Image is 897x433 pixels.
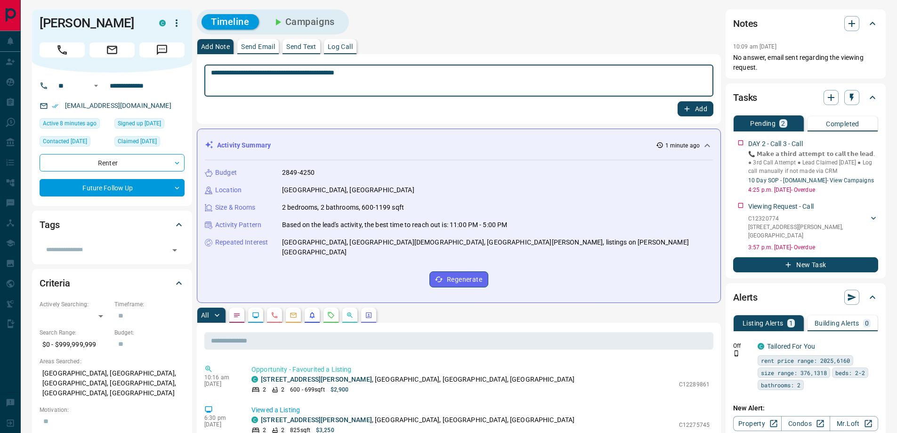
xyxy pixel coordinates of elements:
[261,415,574,425] p: , [GEOGRAPHIC_DATA], [GEOGRAPHIC_DATA], [GEOGRAPHIC_DATA]
[290,385,324,394] p: 600 - 699 sqft
[40,179,185,196] div: Future Follow Up
[748,212,878,242] div: C12320774[STREET_ADDRESS][PERSON_NAME],[GEOGRAPHIC_DATA]
[40,118,110,131] div: Fri Aug 15 2025
[118,137,157,146] span: Claimed [DATE]
[261,375,574,384] p: , [GEOGRAPHIC_DATA], [GEOGRAPHIC_DATA], [GEOGRAPHIC_DATA]
[271,311,278,319] svg: Calls
[282,203,404,212] p: 2 bedrooms, 2 bathrooms, 600-1199 sqft
[114,136,185,149] div: Mon Mar 31 2025
[826,121,859,127] p: Completed
[65,102,171,109] a: [EMAIL_ADDRESS][DOMAIN_NAME]
[90,80,102,91] button: Open
[282,185,414,195] p: [GEOGRAPHIC_DATA], [GEOGRAPHIC_DATA]
[750,120,776,127] p: Pending
[241,43,275,50] p: Send Email
[282,237,713,257] p: [GEOGRAPHIC_DATA], [GEOGRAPHIC_DATA][DEMOGRAPHIC_DATA], [GEOGRAPHIC_DATA][PERSON_NAME], listings ...
[40,357,185,366] p: Areas Searched:
[748,243,878,252] p: 3:57 p.m. [DATE] - Overdue
[40,366,185,401] p: [GEOGRAPHIC_DATA], [GEOGRAPHIC_DATA], [GEOGRAPHIC_DATA], [GEOGRAPHIC_DATA], [GEOGRAPHIC_DATA], [G...
[261,376,372,383] a: [STREET_ADDRESS][PERSON_NAME]
[263,14,344,30] button: Campaigns
[733,86,878,109] div: Tasks
[733,342,752,350] p: Off
[40,16,145,31] h1: [PERSON_NAME]
[767,343,815,350] a: Tailored For You
[204,374,237,381] p: 10:16 am
[327,311,335,319] svg: Requests
[781,416,830,431] a: Condos
[733,16,758,31] h2: Notes
[43,119,97,128] span: Active 8 minutes ago
[679,421,710,429] p: C12275745
[733,43,776,50] p: 10:09 am [DATE]
[251,417,258,423] div: condos.ca
[217,140,271,150] p: Activity Summary
[733,286,878,309] div: Alerts
[43,137,87,146] span: Contacted [DATE]
[835,368,865,377] span: beds: 2-2
[748,139,803,149] p: DAY 2 - Call 3 - Call
[761,368,827,377] span: size range: 376,1318
[118,119,161,128] span: Signed up [DATE]
[282,220,507,230] p: Based on the lead's activity, the best time to reach out is: 11:00 PM - 5:00 PM
[215,203,256,212] p: Size & Rooms
[251,405,710,415] p: Viewed a Listing
[40,272,185,294] div: Criteria
[331,385,349,394] p: $2,900
[204,415,237,421] p: 6:30 pm
[733,257,878,272] button: New Task
[159,20,166,26] div: condos.ca
[733,416,782,431] a: Property
[40,217,59,232] h2: Tags
[789,320,793,327] p: 1
[263,385,266,394] p: 2
[114,300,185,309] p: Timeframe:
[252,311,259,319] svg: Lead Browsing Activity
[365,311,372,319] svg: Agent Actions
[665,141,700,150] p: 1 minute ago
[40,328,110,337] p: Search Range:
[139,42,185,57] span: Message
[204,381,237,387] p: [DATE]
[733,403,878,413] p: New Alert:
[89,42,135,57] span: Email
[733,350,740,357] svg: Push Notification Only
[40,406,185,414] p: Motivation:
[748,202,814,212] p: Viewing Request - Call
[748,177,874,184] a: 10 Day SOP - [DOMAIN_NAME]- View Campaigns
[40,213,185,236] div: Tags
[40,154,185,172] div: Renter
[251,365,710,375] p: Opportunity - Favourited a Listing
[281,385,284,394] p: 2
[429,271,488,287] button: Regenerate
[40,276,70,291] h2: Criteria
[733,12,878,35] div: Notes
[215,237,268,247] p: Repeated Interest
[346,311,354,319] svg: Opportunities
[204,421,237,428] p: [DATE]
[201,43,230,50] p: Add Note
[114,328,185,337] p: Budget:
[815,320,859,327] p: Building Alerts
[215,220,261,230] p: Activity Pattern
[286,43,316,50] p: Send Text
[308,311,316,319] svg: Listing Alerts
[168,244,181,257] button: Open
[733,53,878,73] p: No answer, email sent regarding the viewing request.
[748,223,869,240] p: [STREET_ADDRESS][PERSON_NAME] , [GEOGRAPHIC_DATA]
[748,214,869,223] p: C12320774
[748,186,878,194] p: 4:25 p.m. [DATE] - Overdue
[114,118,185,131] div: Sun Jul 10 2022
[781,120,785,127] p: 2
[865,320,869,327] p: 0
[215,168,237,178] p: Budget
[40,136,110,149] div: Fri Aug 19 2022
[679,380,710,389] p: C12289861
[233,311,241,319] svg: Notes
[328,43,353,50] p: Log Call
[761,380,800,390] span: bathrooms: 2
[761,356,850,365] span: rent price range: 2025,6160
[215,185,242,195] p: Location
[282,168,315,178] p: 2849-4250
[743,320,784,327] p: Listing Alerts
